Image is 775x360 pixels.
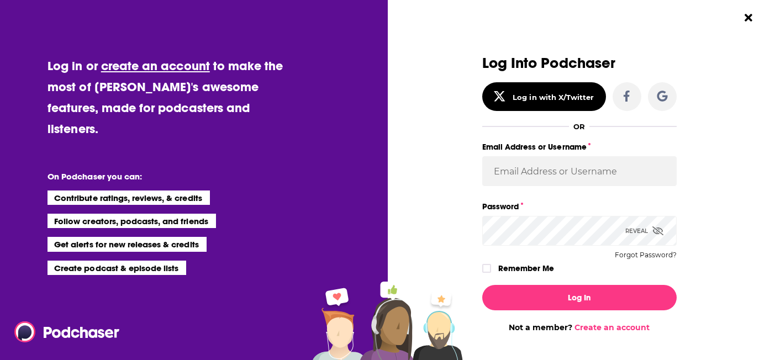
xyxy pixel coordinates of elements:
li: Get alerts for new releases & credits [48,237,206,251]
li: On Podchaser you can: [48,171,268,182]
div: Log in with X/Twitter [513,93,594,102]
li: Create podcast & episode lists [48,261,186,275]
div: OR [573,122,585,131]
a: Podchaser - Follow, Share and Rate Podcasts [14,321,112,342]
a: create an account [101,58,210,73]
div: Reveal [625,216,663,246]
div: Not a member? [482,322,677,332]
input: Email Address or Username [482,156,677,186]
label: Remember Me [498,261,554,276]
button: Forgot Password? [615,251,677,259]
li: Contribute ratings, reviews, & credits [48,190,210,205]
li: Follow creators, podcasts, and friends [48,214,216,228]
img: Podchaser - Follow, Share and Rate Podcasts [14,321,120,342]
label: Email Address or Username [482,140,677,154]
button: Log In [482,285,677,310]
button: Log in with X/Twitter [482,82,606,111]
button: Close Button [738,7,759,28]
label: Password [482,199,677,214]
h3: Log Into Podchaser [482,55,677,71]
a: Create an account [574,322,650,332]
